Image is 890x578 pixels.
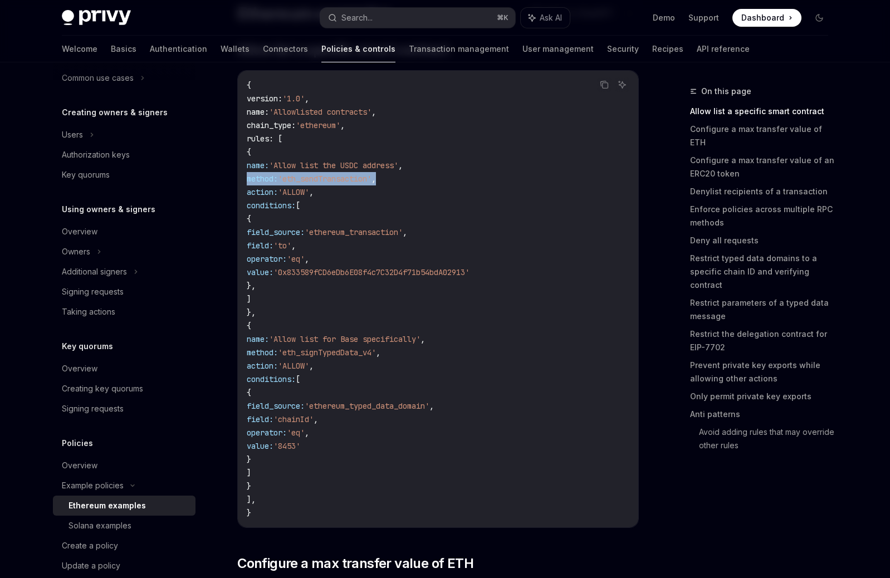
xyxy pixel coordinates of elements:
[522,36,594,62] a: User management
[247,361,278,371] span: action:
[62,225,97,238] div: Overview
[62,168,110,182] div: Key quorums
[150,36,207,62] a: Authentication
[371,174,376,184] span: ,
[62,479,124,492] div: Example policies
[420,334,425,344] span: ,
[320,8,515,28] button: Search...⌘K
[247,267,273,277] span: value:
[69,499,146,512] div: Ethereum examples
[376,347,380,357] span: ,
[607,36,639,62] a: Security
[273,441,300,451] span: '8453'
[699,423,837,454] a: Avoid adding rules that may override other rules
[53,536,195,556] a: Create a policy
[305,401,429,411] span: 'ethereum_typed_data_domain'
[690,388,837,405] a: Only permit private key exports
[53,455,195,476] a: Overview
[247,160,269,170] span: name:
[62,106,168,119] h5: Creating owners & signers
[269,334,420,344] span: 'Allow list for Base specifically'
[247,80,251,90] span: {
[305,254,309,264] span: ,
[247,374,296,384] span: conditions:
[291,120,296,130] span: :
[690,249,837,294] a: Restrict typed data domains to a specific chain ID and verifying contract
[269,160,398,170] span: 'Allow list the USDC address'
[265,107,269,117] span: :
[247,214,251,224] span: {
[247,481,251,491] span: }
[296,200,300,210] span: [
[247,187,278,197] span: action:
[690,232,837,249] a: Deny all requests
[247,294,251,304] span: ]
[263,36,308,62] a: Connectors
[247,254,287,264] span: operator:
[53,222,195,242] a: Overview
[53,516,195,536] a: Solana examples
[237,555,473,572] span: Configure a max transfer value of ETH
[398,160,403,170] span: ,
[247,227,305,237] span: field_source:
[53,145,195,165] a: Authorization keys
[273,241,291,251] span: 'to'
[697,36,750,62] a: API reference
[409,36,509,62] a: Transaction management
[269,107,371,117] span: 'Allowlisted contracts'
[305,227,403,237] span: 'ethereum_transaction'
[53,496,195,516] a: Ethereum examples
[371,107,376,117] span: ,
[321,36,395,62] a: Policies & controls
[403,227,407,237] span: ,
[247,401,305,411] span: field_source:
[291,241,296,251] span: ,
[269,134,282,144] span: : [
[53,359,195,379] a: Overview
[701,85,751,98] span: On this page
[597,77,612,92] button: Copy the contents from the code block
[62,36,97,62] a: Welcome
[810,9,828,27] button: Toggle dark mode
[314,414,318,424] span: ,
[278,187,309,197] span: 'ALLOW'
[53,379,195,399] a: Creating key quorums
[247,307,256,317] span: },
[62,382,143,395] div: Creating key quorums
[340,120,345,130] span: ,
[53,302,195,322] a: Taking actions
[278,361,309,371] span: 'ALLOW'
[305,428,309,438] span: ,
[497,13,508,22] span: ⌘ K
[732,9,801,27] a: Dashboard
[62,402,124,415] div: Signing requests
[247,454,251,464] span: }
[690,151,837,183] a: Configure a max transfer value of an ERC20 token
[690,102,837,120] a: Allow list a specific smart contract
[62,285,124,298] div: Signing requests
[741,12,784,23] span: Dashboard
[688,12,719,23] a: Support
[690,200,837,232] a: Enforce policies across multiple RPC methods
[287,254,305,264] span: 'eq'
[247,134,269,144] span: rules
[690,356,837,388] a: Prevent private key exports while allowing other actions
[429,401,434,411] span: ,
[247,200,296,210] span: conditions:
[247,388,251,398] span: {
[287,428,305,438] span: 'eq'
[278,174,371,184] span: 'eth_sendTransaction'
[69,519,131,532] div: Solana examples
[309,361,314,371] span: ,
[247,414,273,424] span: field:
[540,12,562,23] span: Ask AI
[278,347,376,357] span: 'eth_signTypedData_v4'
[341,11,373,25] div: Search...
[690,183,837,200] a: Denylist recipients of a transaction
[247,120,291,130] span: chain_type
[247,174,278,184] span: method:
[247,241,273,251] span: field:
[247,107,265,117] span: name
[247,321,251,331] span: {
[247,428,287,438] span: operator:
